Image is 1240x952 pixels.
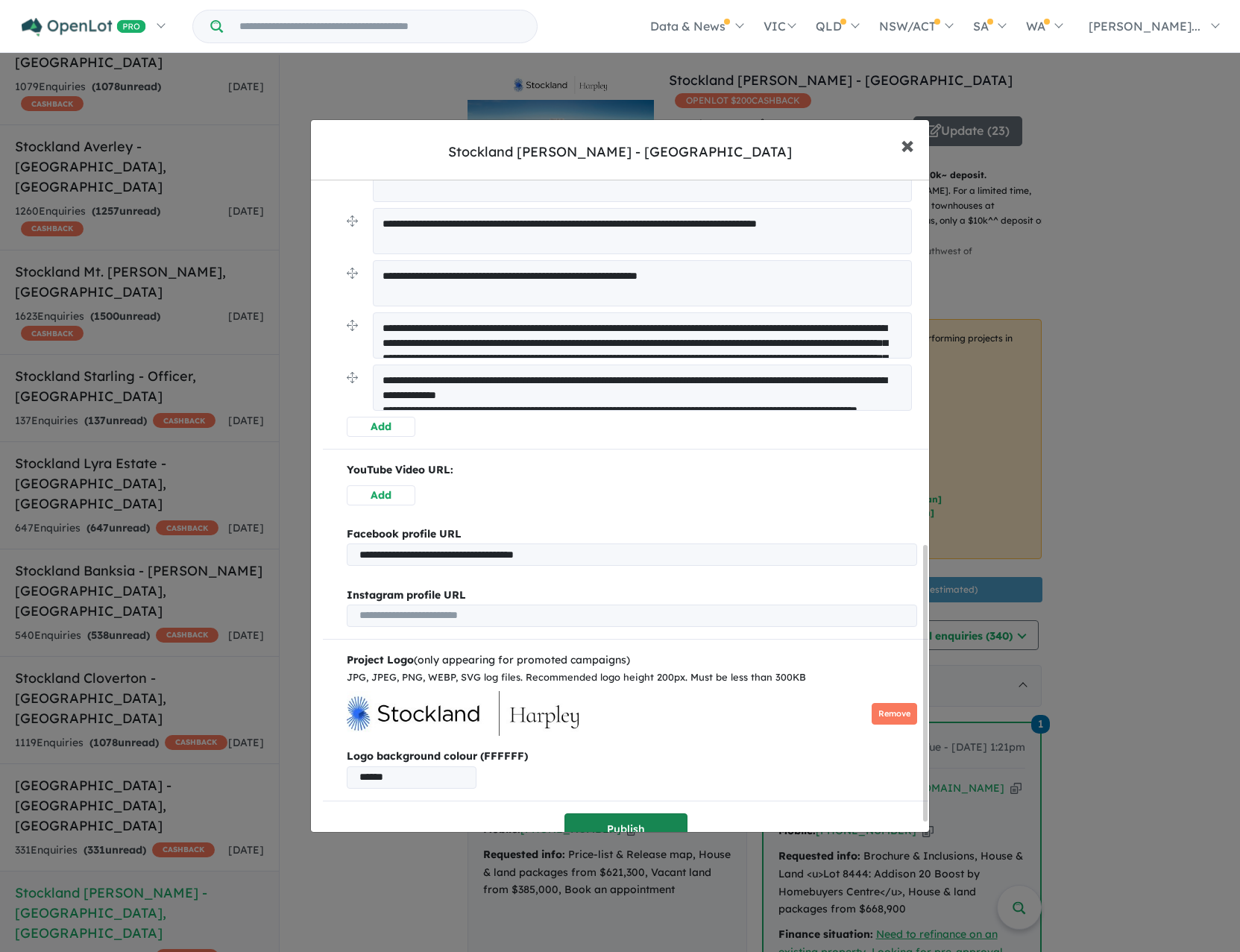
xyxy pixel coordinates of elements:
[872,703,917,725] button: Remove
[347,417,415,437] button: Add
[347,215,358,227] img: drag.svg
[347,588,466,602] b: Instagram profile URL
[448,142,792,162] div: Stockland [PERSON_NAME] - [GEOGRAPHIC_DATA]
[901,128,914,160] span: ×
[347,652,918,669] div: (only appearing for promoted campaigns)
[564,813,687,845] button: Publish
[22,18,146,37] img: Openlot PRO Logo White
[347,669,918,686] div: JPG, JPEG, PNG, WEBP, SVG log files. Recommended logo height 200px. Must be less than 300KB
[347,527,462,540] b: Facebook profile URL
[347,461,918,479] p: YouTube Video URL:
[1089,19,1200,34] span: [PERSON_NAME]...
[347,268,358,279] img: drag.svg
[347,372,358,383] img: drag.svg
[347,748,918,766] b: Logo background colour (FFFFFF)
[347,691,579,736] img: Stockland%20Harpley%20-%20Werribee%20Logo_0.jpg
[347,485,415,505] button: Add
[347,653,414,666] b: Project Logo
[347,320,358,331] img: drag.svg
[226,10,534,42] input: Try estate name, suburb, builder or developer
